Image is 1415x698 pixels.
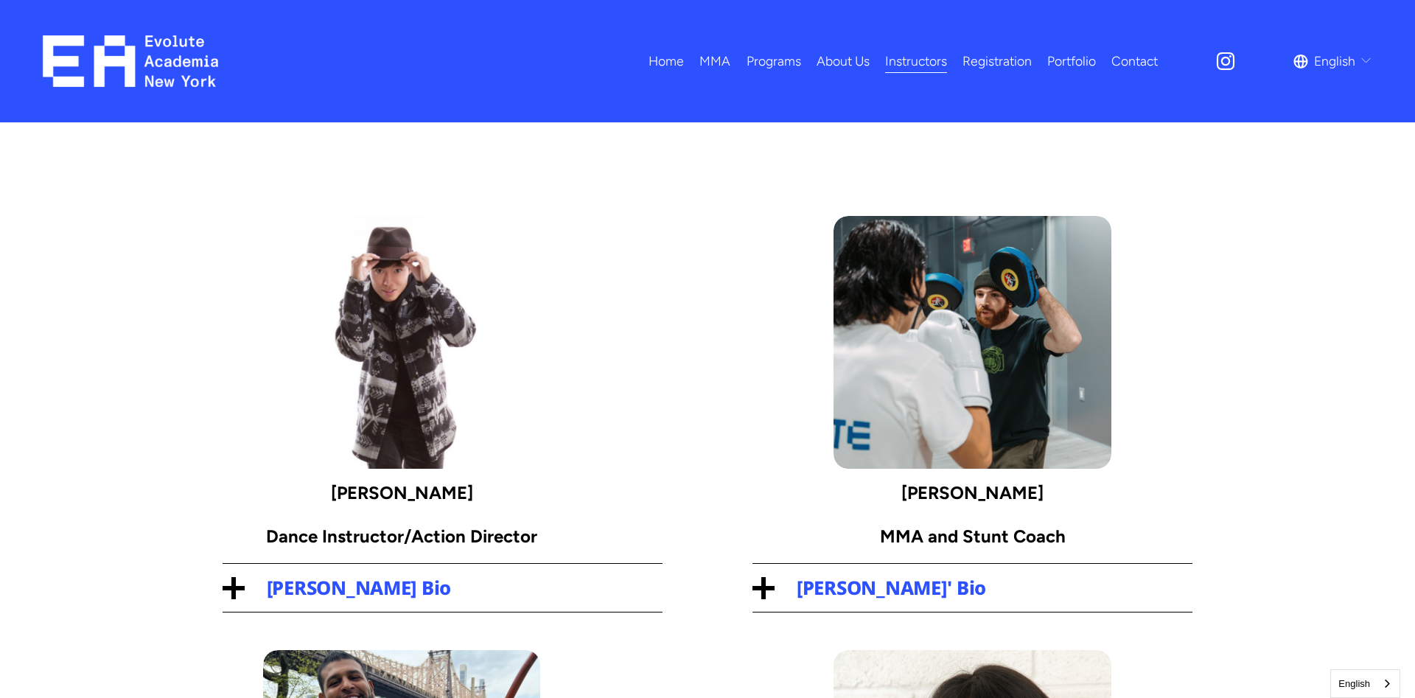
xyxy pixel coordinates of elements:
strong: [PERSON_NAME] [901,482,1044,503]
div: language picker [1293,48,1373,74]
a: folder dropdown [747,48,801,74]
span: English [1314,49,1355,73]
strong: Dance Instructor/Action Director [266,526,537,547]
a: Home [649,48,684,74]
strong: [PERSON_NAME] [331,482,473,503]
span: MMA [699,49,730,73]
img: EA [43,35,219,87]
aside: Language selected: English [1330,669,1400,698]
span: [PERSON_NAME]' Bio [775,575,1193,601]
span: Programs [747,49,801,73]
a: English [1331,670,1400,697]
a: folder dropdown [699,48,730,74]
a: Portfolio [1047,48,1096,74]
a: Instructors [885,48,947,74]
a: Instagram [1215,50,1237,72]
button: [PERSON_NAME] Bio [223,564,663,612]
a: About Us [817,48,870,74]
strong: MMA and Stunt Coach [880,526,1066,547]
a: Registration [962,48,1032,74]
span: [PERSON_NAME] Bio [245,575,663,601]
a: Contact [1111,48,1158,74]
button: [PERSON_NAME]' Bio [752,564,1193,612]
